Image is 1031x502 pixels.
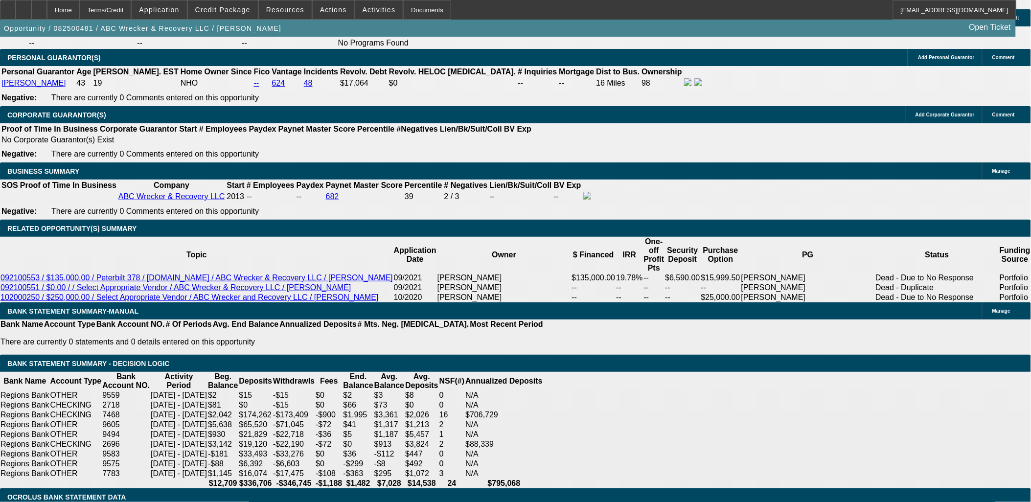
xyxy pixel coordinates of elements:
[102,420,150,430] td: 9605
[363,6,396,14] span: Activities
[207,420,238,430] td: $5,638
[51,93,259,102] span: There are currently 0 Comments entered on this opportunity
[616,237,643,273] th: IRR
[7,54,101,62] span: PERSONAL GUARANTOR(S)
[273,410,315,420] td: -$173,409
[374,420,405,430] td: $1,317
[518,68,557,76] b: # Inquiries
[355,0,403,19] button: Activities
[50,449,102,459] td: OTHER
[50,372,102,390] th: Account Type
[343,439,374,449] td: $0
[93,68,179,76] b: [PERSON_NAME]. EST
[340,68,387,76] b: Revolv. Debt
[273,400,315,410] td: -$15
[297,181,324,189] b: Paydex
[571,273,616,283] td: $135,000.00
[439,469,465,479] td: 3
[50,420,102,430] td: OTHER
[102,459,150,469] td: 9575
[437,293,572,302] td: [PERSON_NAME]
[226,191,245,202] td: 2013
[132,0,186,19] button: Application
[188,0,258,19] button: Credit Package
[374,390,405,400] td: $3
[179,125,197,133] b: Start
[315,469,343,479] td: -$108
[100,125,177,133] b: Corporate Guarantor
[7,360,170,367] span: Bank Statement Summary - Decision Logic
[596,78,641,89] td: 16 Miles
[326,192,339,201] a: 682
[102,372,150,390] th: Bank Account NO.
[304,79,313,87] a: 48
[389,78,517,89] td: $0
[199,125,247,133] b: # Employees
[296,191,324,202] td: --
[665,237,701,273] th: Security Deposit
[207,430,238,439] td: $930
[44,319,96,329] th: Account Type
[249,125,276,133] b: Paydex
[918,55,975,60] span: Add Personal Guarantor
[393,283,437,293] td: 09/2021
[374,469,405,479] td: $295
[490,181,552,189] b: Lien/Bk/Suit/Coll
[554,181,581,189] b: BV Exp
[465,440,542,449] div: $88,339
[616,293,643,302] td: --
[315,372,343,390] th: Fees
[374,439,405,449] td: $913
[343,430,374,439] td: $5
[315,479,343,488] th: -$1,188
[238,430,273,439] td: $21,829
[273,430,315,439] td: -$22,718
[165,319,212,329] th: # Of Periods
[102,449,150,459] td: 9583
[875,273,999,283] td: Dead - Due to No Response
[642,68,682,76] b: Ownership
[273,459,315,469] td: -$6,603
[465,430,543,439] td: N/A
[7,167,79,175] span: BUSINESS SUMMARY
[343,410,374,420] td: $1,995
[643,293,665,302] td: --
[315,459,343,469] td: $0
[439,390,465,400] td: 0
[465,420,543,430] td: N/A
[150,459,207,469] td: [DATE] - [DATE]
[76,68,91,76] b: Age
[393,293,437,302] td: 10/2020
[465,400,543,410] td: N/A
[238,372,273,390] th: Deposits
[1,207,37,215] b: Negative:
[102,390,150,400] td: 9559
[374,400,405,410] td: $73
[465,449,543,459] td: N/A
[279,319,357,329] th: Annualized Deposits
[4,24,281,32] span: Opportunity / 082500481 / ABC Wrecker & Recovery LLC / [PERSON_NAME]
[247,192,252,201] span: --
[254,68,270,76] b: Fico
[616,283,643,293] td: --
[238,390,273,400] td: $15
[405,192,442,201] div: 39
[465,469,543,479] td: N/A
[405,420,439,430] td: $1,213
[315,449,343,459] td: $0
[207,469,238,479] td: $1,145
[238,459,273,469] td: $6,392
[741,283,875,293] td: [PERSON_NAME]
[643,273,665,283] td: --
[207,449,238,459] td: -$181
[559,68,595,76] b: Mortgage
[665,293,701,302] td: --
[207,390,238,400] td: $2
[238,439,273,449] td: $19,120
[259,0,312,19] button: Resources
[393,237,437,273] th: Application Date
[266,6,304,14] span: Resources
[102,469,150,479] td: 7783
[465,372,543,390] th: Annualized Deposits
[278,125,355,133] b: Paynet Master Score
